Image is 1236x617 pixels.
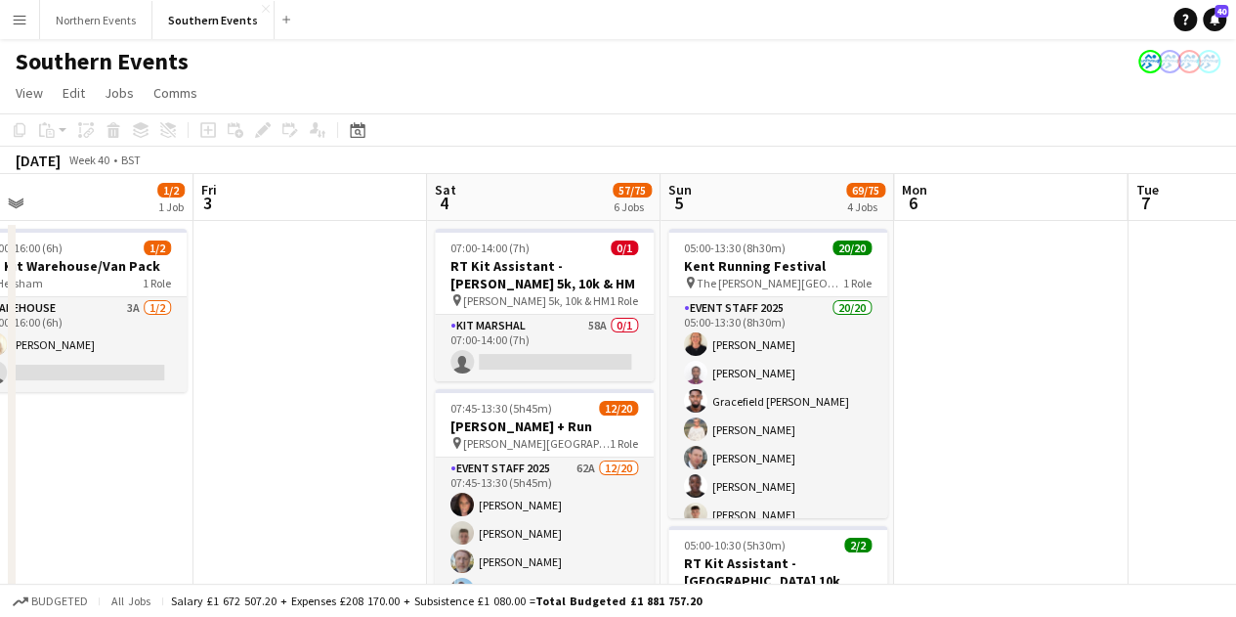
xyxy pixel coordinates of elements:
span: All jobs [107,594,154,608]
a: 40 [1203,8,1226,31]
a: View [8,80,51,106]
h1: Southern Events [16,47,189,76]
a: Edit [55,80,93,106]
span: View [16,84,43,102]
div: Salary £1 672 507.20 + Expenses £208 170.00 + Subsistence £1 080.00 = [171,594,702,608]
div: [DATE] [16,151,61,170]
span: Total Budgeted £1 881 757.20 [535,594,702,608]
button: Northern Events [40,1,152,39]
button: Budgeted [10,591,91,612]
span: Edit [63,84,85,102]
span: Budgeted [31,595,88,608]
div: BST [121,153,141,167]
app-user-avatar: RunThrough Events [1177,50,1201,73]
span: Comms [153,84,197,102]
button: Southern Events [152,1,275,39]
app-user-avatar: RunThrough Events [1158,50,1181,73]
app-user-avatar: RunThrough Events [1197,50,1220,73]
a: Comms [146,80,205,106]
app-user-avatar: RunThrough Events [1138,50,1162,73]
span: 40 [1215,5,1228,18]
a: Jobs [97,80,142,106]
span: Week 40 [64,153,113,167]
span: Jobs [105,84,134,102]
